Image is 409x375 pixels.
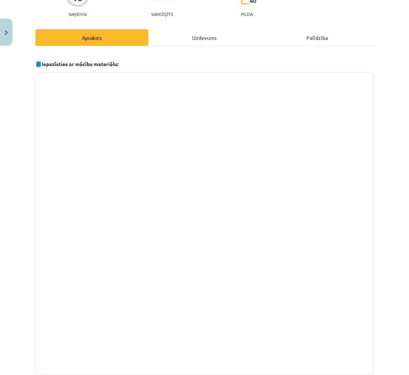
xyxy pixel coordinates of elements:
div: Palīdzība [261,29,374,46]
p: Saņemsi [66,11,90,17]
p: Sarežģīts [151,11,173,17]
p: pilda [241,11,253,17]
p: 📘 [35,60,374,68]
img: icon-close-lesson-0947bae3869378f0d4975bcd49f059093ad1ed9edebbc8119c70593378902aed.svg [5,30,8,35]
div: Uzdevums [148,29,261,46]
strong: Iepazīsties ar mācību materiālu: [42,61,118,67]
div: Apraksts [35,29,148,46]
